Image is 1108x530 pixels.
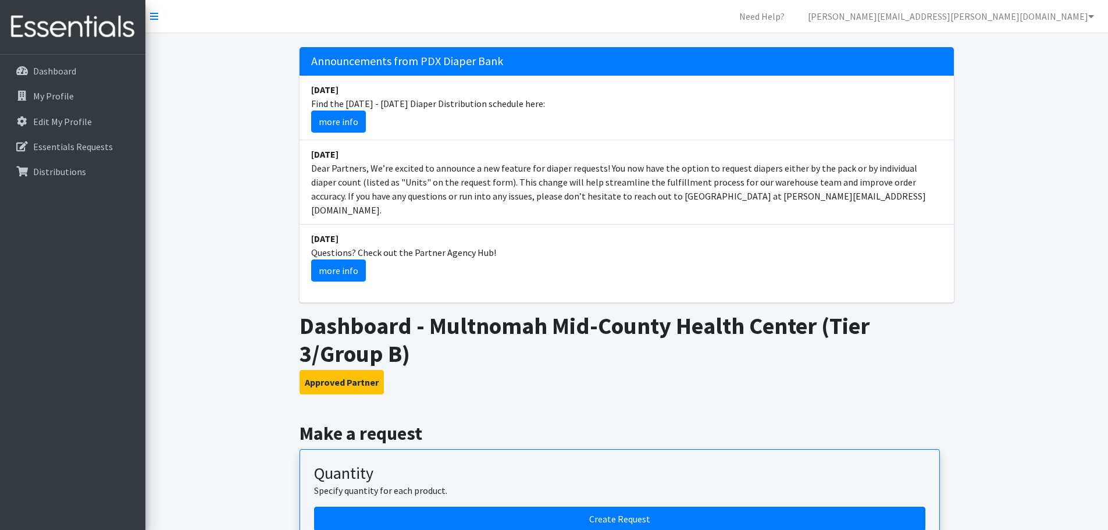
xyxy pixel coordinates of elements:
[5,160,141,183] a: Distributions
[33,166,86,177] p: Distributions
[730,5,794,28] a: Need Help?
[33,116,92,127] p: Edit My Profile
[300,47,954,76] h5: Announcements from PDX Diaper Bank
[300,312,954,368] h1: Dashboard - Multnomah Mid-County Health Center (Tier 3/Group B)
[311,111,366,133] a: more info
[300,140,954,225] li: Dear Partners, We’re excited to announce a new feature for diaper requests! You now have the opti...
[300,76,954,140] li: Find the [DATE] - [DATE] Diaper Distribution schedule here:
[33,90,74,102] p: My Profile
[5,8,141,47] img: HumanEssentials
[300,422,954,444] h2: Make a request
[5,84,141,108] a: My Profile
[314,483,925,497] p: Specify quantity for each product.
[5,110,141,133] a: Edit My Profile
[311,148,339,160] strong: [DATE]
[33,141,113,152] p: Essentials Requests
[311,84,339,95] strong: [DATE]
[300,225,954,289] li: Questions? Check out the Partner Agency Hub!
[5,59,141,83] a: Dashboard
[33,65,76,77] p: Dashboard
[5,135,141,158] a: Essentials Requests
[311,259,366,282] a: more info
[300,370,384,394] button: Approved Partner
[311,233,339,244] strong: [DATE]
[799,5,1103,28] a: [PERSON_NAME][EMAIL_ADDRESS][PERSON_NAME][DOMAIN_NAME]
[314,464,925,483] h3: Quantity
